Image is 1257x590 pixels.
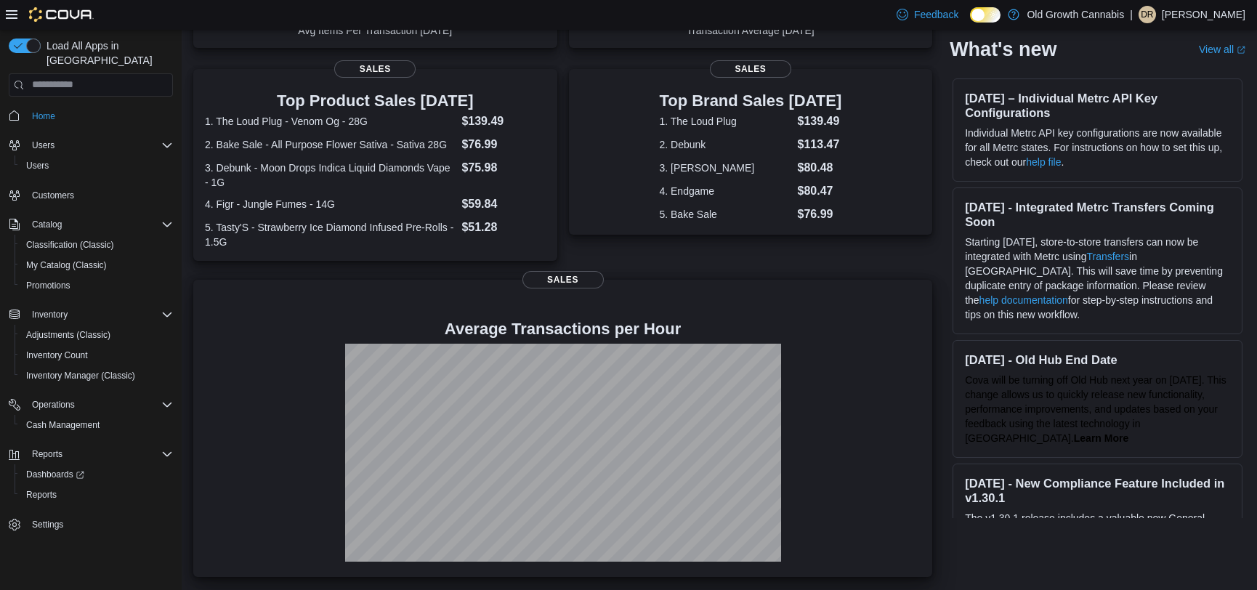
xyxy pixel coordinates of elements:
[26,396,173,413] span: Operations
[32,399,75,411] span: Operations
[3,185,179,206] button: Customers
[20,256,173,274] span: My Catalog (Classic)
[205,220,456,249] dt: 5. Tasty'S - Strawberry Ice Diamond Infused Pre-Rolls - 1.5G
[20,326,173,344] span: Adjustments (Classic)
[20,236,173,254] span: Classification (Classic)
[20,277,173,294] span: Promotions
[26,160,49,171] span: Users
[1027,6,1124,23] p: Old Growth Cannabis
[32,140,54,151] span: Users
[970,7,1001,23] input: Dark Mode
[20,466,173,483] span: Dashboards
[20,236,120,254] a: Classification (Classic)
[26,259,107,271] span: My Catalog (Classic)
[20,347,173,364] span: Inventory Count
[15,275,179,296] button: Promotions
[205,92,546,110] h3: Top Product Sales [DATE]
[32,190,74,201] span: Customers
[20,256,113,274] a: My Catalog (Classic)
[26,137,173,154] span: Users
[965,352,1230,367] h3: [DATE] - Old Hub End Date
[26,516,69,533] a: Settings
[1237,46,1245,54] svg: External link
[26,306,173,323] span: Inventory
[32,110,55,122] span: Home
[1139,6,1156,23] div: Dustin Ranogajec
[26,108,61,125] a: Home
[26,216,173,233] span: Catalog
[26,329,110,341] span: Adjustments (Classic)
[659,207,791,222] dt: 5. Bake Sale
[26,396,81,413] button: Operations
[1074,432,1128,444] a: Learn More
[20,347,94,364] a: Inventory Count
[461,195,545,213] dd: $59.84
[15,155,179,176] button: Users
[659,184,791,198] dt: 4. Endgame
[798,113,842,130] dd: $139.49
[29,7,94,22] img: Cova
[3,514,179,535] button: Settings
[205,137,456,152] dt: 2. Bake Sale - All Purpose Flower Sativa - Sativa 28G
[20,486,173,504] span: Reports
[1086,251,1129,262] a: Transfers
[26,280,70,291] span: Promotions
[26,469,84,480] span: Dashboards
[15,365,179,386] button: Inventory Manager (Classic)
[26,107,173,125] span: Home
[205,197,456,211] dt: 4. Figr - Jungle Fumes - 14G
[32,519,63,530] span: Settings
[950,38,1056,61] h2: What's new
[965,374,1226,444] span: Cova will be turning off Old Hub next year on [DATE]. This change allows us to quickly release ne...
[1199,44,1245,55] a: View allExternal link
[461,136,545,153] dd: $76.99
[3,214,179,235] button: Catalog
[20,157,173,174] span: Users
[20,157,54,174] a: Users
[3,105,179,126] button: Home
[710,60,791,78] span: Sales
[1162,6,1245,23] p: [PERSON_NAME]
[26,370,135,381] span: Inventory Manager (Classic)
[26,419,100,431] span: Cash Management
[798,136,842,153] dd: $113.47
[522,271,604,288] span: Sales
[15,235,179,255] button: Classification (Classic)
[798,206,842,223] dd: $76.99
[461,219,545,236] dd: $51.28
[15,415,179,435] button: Cash Management
[9,100,173,573] nav: Complex example
[26,187,80,204] a: Customers
[26,445,68,463] button: Reports
[15,485,179,505] button: Reports
[32,309,68,320] span: Inventory
[20,277,76,294] a: Promotions
[3,395,179,415] button: Operations
[26,445,173,463] span: Reports
[26,239,114,251] span: Classification (Classic)
[334,60,416,78] span: Sales
[26,349,88,361] span: Inventory Count
[914,7,958,22] span: Feedback
[659,114,791,129] dt: 1. The Loud Plug
[965,476,1230,505] h3: [DATE] - New Compliance Feature Included in v1.30.1
[965,126,1230,169] p: Individual Metrc API key configurations are now available for all Metrc states. For instructions ...
[205,161,456,190] dt: 3. Debunk - Moon Drops Indica Liquid Diamonds Vape - 1G
[15,464,179,485] a: Dashboards
[32,448,62,460] span: Reports
[20,466,90,483] a: Dashboards
[20,416,105,434] a: Cash Management
[659,92,841,110] h3: Top Brand Sales [DATE]
[20,326,116,344] a: Adjustments (Classic)
[3,444,179,464] button: Reports
[20,416,173,434] span: Cash Management
[15,255,179,275] button: My Catalog (Classic)
[26,137,60,154] button: Users
[20,367,173,384] span: Inventory Manager (Classic)
[205,320,921,338] h4: Average Transactions per Hour
[659,137,791,152] dt: 2. Debunk
[32,219,62,230] span: Catalog
[1130,6,1133,23] p: |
